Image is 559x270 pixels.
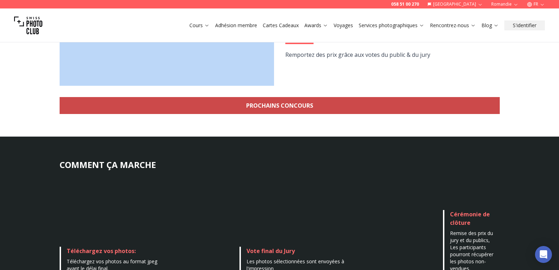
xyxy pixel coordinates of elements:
button: S'identifier [504,20,545,30]
div: Téléchargez vos photos: [67,247,165,255]
button: Blog [479,20,502,30]
a: Rencontrez-nous [430,22,476,29]
button: Services photographiques [356,20,427,30]
a: Services photographiques [359,22,424,29]
span: Remportez des prix grâce aux votes du public & du jury [285,51,430,59]
a: 058 51 00 270 [391,1,419,7]
button: Awards [302,20,331,30]
a: Voyages [334,22,353,29]
span: Cérémonie de clôture [450,210,490,227]
a: Cours [189,22,209,29]
button: Adhésion membre [212,20,260,30]
button: Rencontrez-nous [427,20,479,30]
button: Voyages [331,20,356,30]
a: Adhésion membre [215,22,257,29]
h3: COMMENT ÇA MARCHE [60,159,500,170]
div: Open Intercom Messenger [535,246,552,263]
a: Cartes Cadeaux [263,22,299,29]
span: Vote final du Jury [247,247,295,255]
button: Cartes Cadeaux [260,20,302,30]
a: Prochains concours [60,97,500,114]
a: Blog [481,22,499,29]
a: Awards [304,22,328,29]
button: Cours [187,20,212,30]
img: Swiss photo club [14,11,42,40]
